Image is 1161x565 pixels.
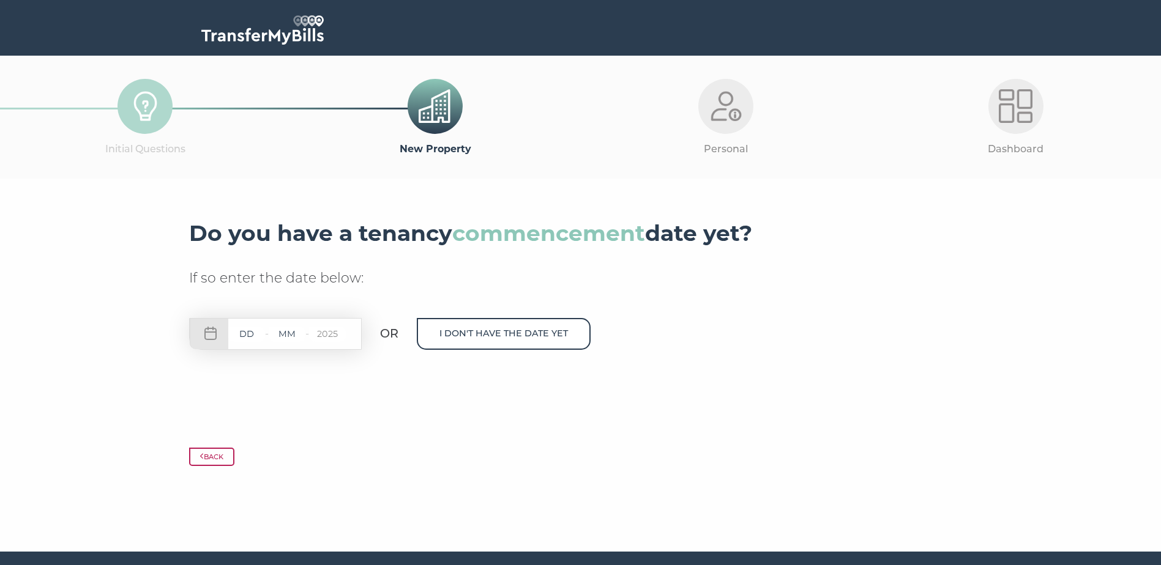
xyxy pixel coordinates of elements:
[709,89,742,123] img: Personal-Light.png
[189,448,235,466] button: Back
[189,215,972,251] h3: Do you have a tenancy date yet?
[871,141,1161,157] p: Dashboard
[189,269,972,287] p: If so enter the date below:
[452,220,645,246] strong: commencement
[380,324,398,343] div: OR
[309,327,346,342] input: YYYY
[129,89,162,123] img: Initial-Questions-Icon.png
[290,141,580,157] p: New Property
[999,89,1032,123] img: Dashboard-Light.png
[269,327,305,342] input: MM
[419,89,452,123] img: Previous-Property.png
[201,15,324,45] img: TransferMyBills.com - Helping ease the stress of moving
[581,141,871,157] p: Personal
[417,318,591,349] button: I don't have the date yet
[228,327,265,342] input: DD
[189,318,362,350] div: - -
